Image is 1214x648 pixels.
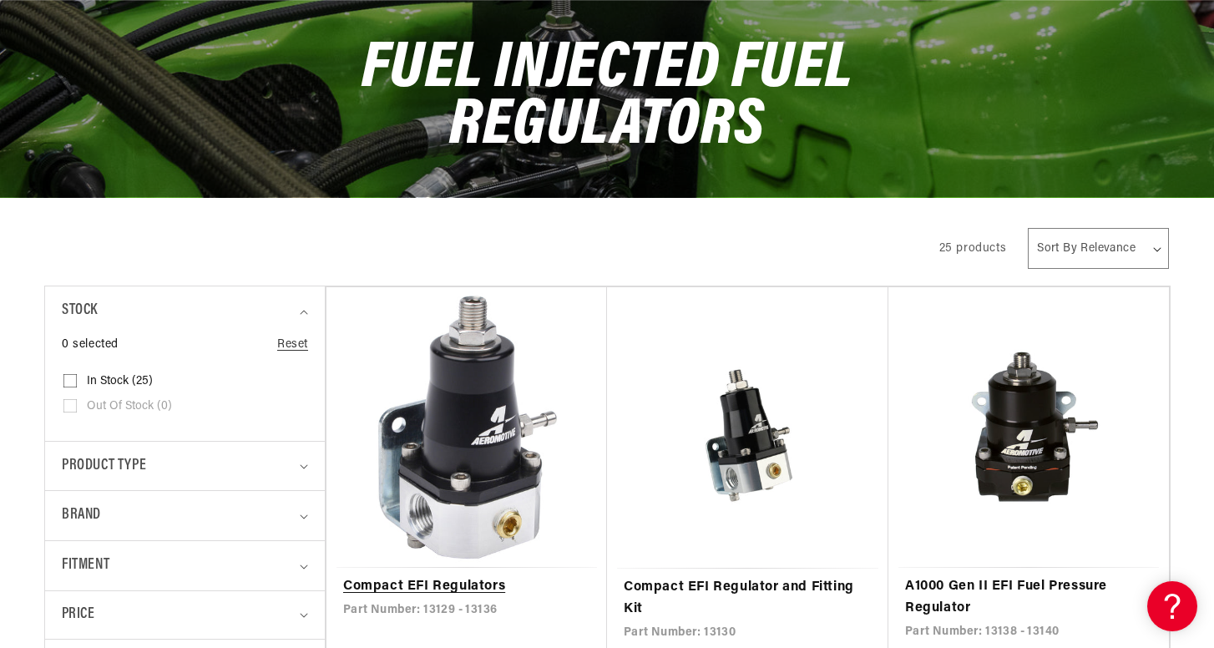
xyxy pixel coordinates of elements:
summary: Stock (0 selected) [62,286,308,336]
span: In stock (25) [87,374,153,389]
summary: Product type (0 selected) [62,442,308,491]
span: Stock [62,299,98,323]
span: Brand [62,504,101,528]
a: Reset [277,336,308,354]
summary: Fitment (0 selected) [62,541,308,590]
a: Compact EFI Regulator and Fitting Kit [624,577,872,620]
summary: Brand (0 selected) [62,491,308,540]
span: Fitment [62,554,109,578]
summary: Price [62,591,308,639]
span: 25 products [939,242,1007,255]
span: Out of stock (0) [87,399,172,414]
span: Fuel Injected Fuel Regulators [362,37,853,159]
span: 0 selected [62,336,119,354]
span: Product type [62,454,146,478]
a: A1000 Gen II EFI Fuel Pressure Regulator [905,576,1152,619]
span: Price [62,604,94,626]
a: Compact EFI Regulators [343,576,590,598]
